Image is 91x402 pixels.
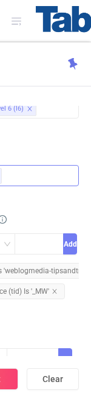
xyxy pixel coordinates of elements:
[63,233,77,254] button: Add
[4,241,11,249] i: icon: down
[52,288,58,294] i: icon: close
[27,368,79,390] button: Clear
[27,106,33,113] i: icon: close
[58,348,72,369] button: Add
